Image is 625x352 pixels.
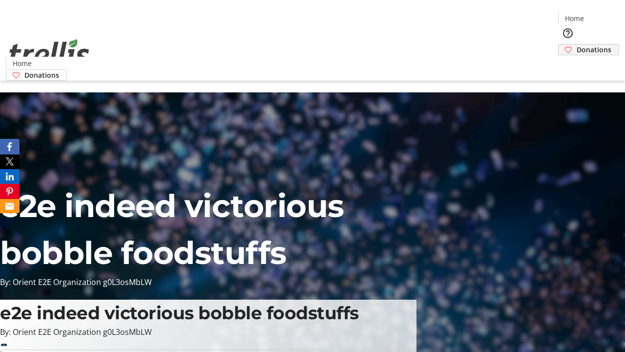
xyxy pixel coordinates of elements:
button: Help [558,23,578,43]
button: Cart [558,55,578,75]
span: Donations [24,70,59,80]
span: Home [565,13,584,23]
span: Home [13,58,32,68]
span: Donations [577,44,611,55]
a: Home [559,13,590,23]
a: Home [6,58,38,68]
img: Orient E2E Organization g0L3osMbLW's Logo [6,28,93,77]
a: Donations [6,69,67,81]
a: Donations [558,44,619,55]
